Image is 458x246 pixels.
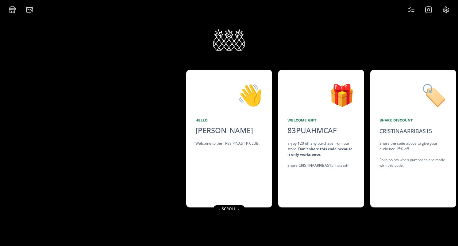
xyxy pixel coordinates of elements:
div: [PERSON_NAME] [195,125,263,136]
div: 83PUAHMCAF [284,125,341,136]
div: 🏷️ [379,79,447,110]
div: 👋 [195,79,263,110]
div: Share the code above to give your audience 15% off. Earn points when purchases are made with this... [379,141,447,168]
div: 🎁 [287,79,355,110]
div: Share Discount [379,117,447,123]
div: Welcome to the TRES PINAS TP CLUB! [195,141,263,146]
div: Hello [195,117,263,123]
div: Welcome Gift [287,117,355,123]
div: CRISTINAARRIBAS15 [379,127,432,135]
div: Enjoy $20 off any purchase from our store! Share CRISTINAARRIBAS15 instead ☞ [287,141,355,168]
div: ← scroll → [214,205,245,213]
strong: Don't share this code because it only works once. [287,146,352,157]
img: xFRsjASRRnqF [212,28,246,51]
